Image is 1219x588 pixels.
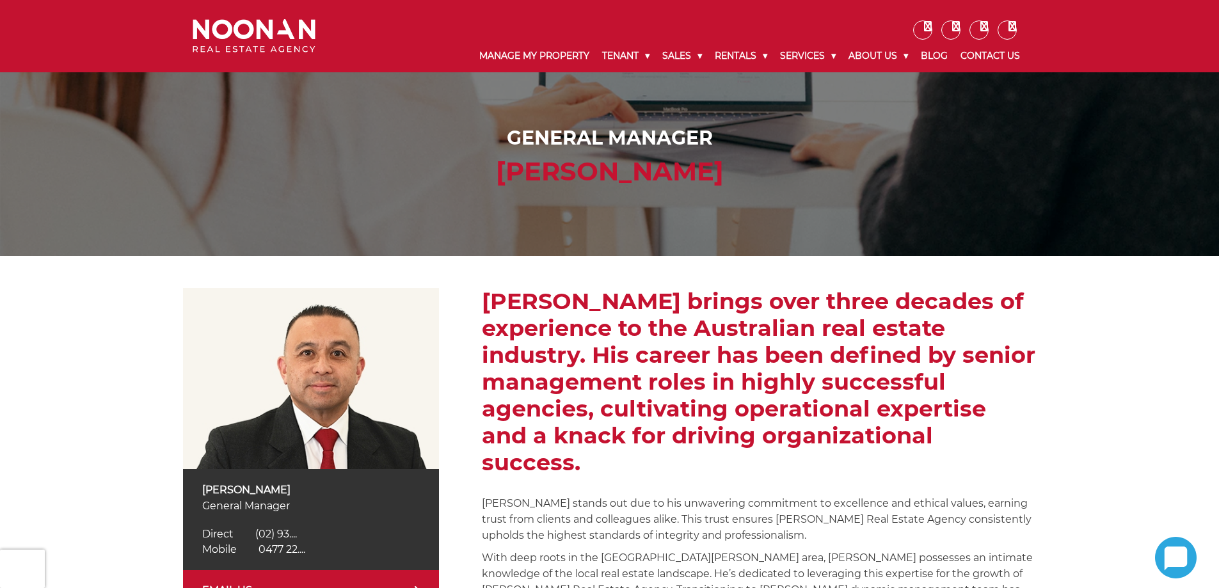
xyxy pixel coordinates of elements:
a: Services [774,40,842,72]
span: Mobile [202,543,237,555]
span: (02) 93.... [255,528,297,540]
h2: [PERSON_NAME] [196,156,1023,187]
p: [PERSON_NAME] stands out due to his unwavering commitment to excellence and ethical values, earni... [482,495,1036,543]
p: General Manager [202,498,420,514]
a: Manage My Property [473,40,596,72]
span: Direct [202,528,234,540]
a: Click to reveal phone number [202,528,297,540]
p: [PERSON_NAME] [202,482,420,498]
a: Sales [656,40,708,72]
span: 0477 22.... [259,543,305,555]
a: About Us [842,40,914,72]
a: Rentals [708,40,774,72]
a: Contact Us [954,40,1026,72]
a: Tenant [596,40,656,72]
h1: General Manager [196,127,1023,150]
img: Noonan Real Estate Agency [193,19,315,53]
h2: [PERSON_NAME] brings over three decades of experience to the Australian real estate industry. His... [482,288,1036,476]
img: Martin Reyes [183,288,439,469]
a: Click to reveal phone number [202,543,305,555]
a: Blog [914,40,954,72]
